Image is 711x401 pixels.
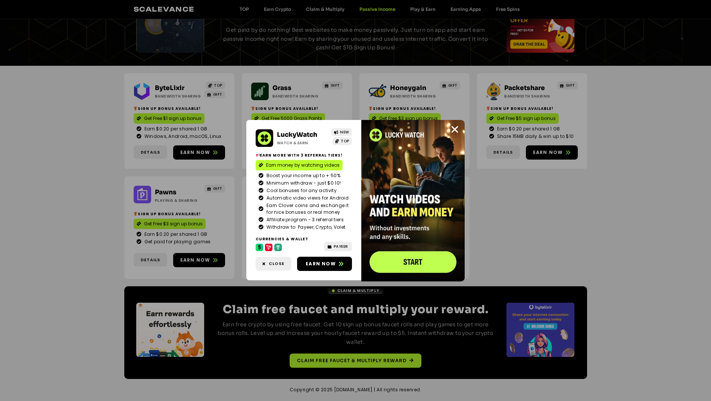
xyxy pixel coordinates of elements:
[333,137,352,145] a: TOP
[340,129,349,135] span: NEW
[269,260,284,267] span: Close
[297,257,352,271] a: Earn now
[334,244,348,249] span: PAYEER
[265,224,345,231] span: Withdraw to: Payeer, Crypto, Volet
[265,216,344,223] span: Affiliate program - 3 referral tiers
[265,195,349,201] span: Automatic video views for Android
[341,138,349,144] span: TOP
[265,172,340,179] span: Boost your income up to + 50%
[265,202,349,216] span: Earn Clover coins and exchange it for nice bonuses or real money
[324,242,352,251] a: PAYEER
[277,131,317,139] a: LuckyWatch
[256,160,343,170] a: Earn money by watching videos
[256,257,291,271] a: Close
[265,187,337,194] span: Cool bonuses for any activity
[266,162,340,169] span: Earn money by watching videos
[256,236,352,242] h2: Currencies & Wallet
[256,153,260,157] img: 📢
[331,128,352,136] a: NEW
[256,152,352,158] h2: Earn more with 3 referral Tiers!
[306,260,336,267] span: Earn now
[450,125,459,134] a: Close
[265,180,341,186] span: Minimum withdraw - just $0.10!
[277,140,326,146] h2: Watch & Earn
